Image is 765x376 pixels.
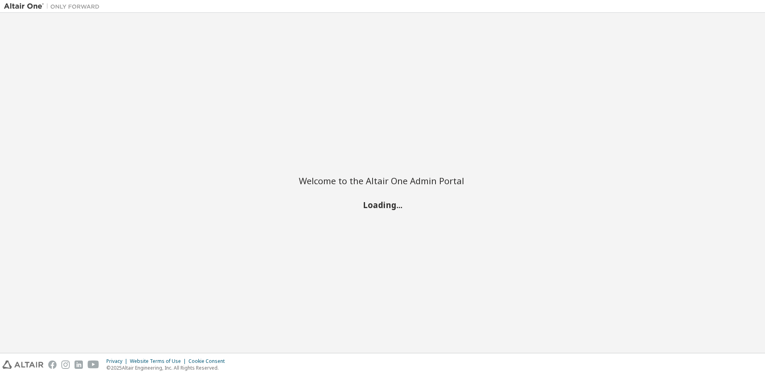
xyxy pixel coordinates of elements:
[299,199,466,210] h2: Loading...
[88,360,99,369] img: youtube.svg
[61,360,70,369] img: instagram.svg
[106,358,130,364] div: Privacy
[4,2,104,10] img: Altair One
[188,358,229,364] div: Cookie Consent
[130,358,188,364] div: Website Terms of Use
[48,360,57,369] img: facebook.svg
[106,364,229,371] p: © 2025 Altair Engineering, Inc. All Rights Reserved.
[2,360,43,369] img: altair_logo.svg
[299,175,466,186] h2: Welcome to the Altair One Admin Portal
[75,360,83,369] img: linkedin.svg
